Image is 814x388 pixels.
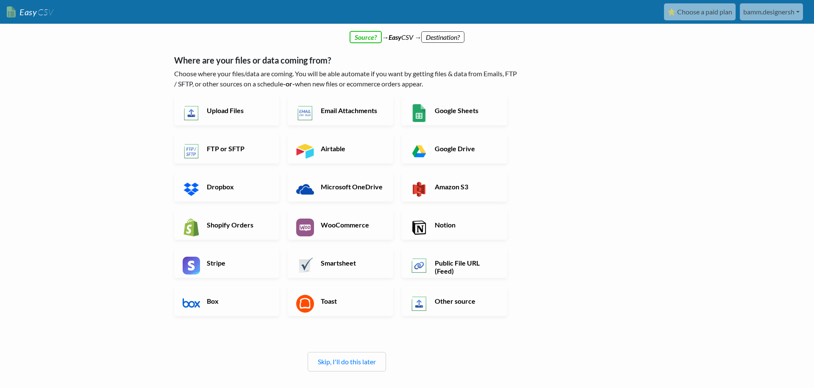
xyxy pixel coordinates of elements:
h6: Google Sheets [433,106,499,114]
h6: Email Attachments [319,106,385,114]
a: Email Attachments [288,96,393,125]
a: bamm.designersh [740,3,803,20]
img: Other Source App & API [410,295,428,313]
a: Stripe [174,248,280,278]
h6: Notion [433,221,499,229]
h5: Where are your files or data coming from? [174,55,520,65]
b: -or- [283,80,295,88]
img: Stripe App & API [183,257,200,274]
a: Other source [402,286,507,316]
img: FTP or SFTP App & API [183,142,200,160]
img: Email New CSV or XLSX File App & API [296,104,314,122]
img: Public File URL App & API [410,257,428,274]
h6: Toast [319,297,385,305]
a: Toast [288,286,393,316]
img: Google Sheets App & API [410,104,428,122]
a: Upload Files [174,96,280,125]
img: Box App & API [183,295,200,313]
h6: WooCommerce [319,221,385,229]
h6: Public File URL (Feed) [433,259,499,275]
img: Upload Files App & API [183,104,200,122]
h6: Other source [433,297,499,305]
img: Smartsheet App & API [296,257,314,274]
div: → CSV → [166,24,649,42]
img: Toast App & API [296,295,314,313]
h6: Stripe [205,259,271,267]
img: WooCommerce App & API [296,219,314,236]
a: Smartsheet [288,248,393,278]
a: Public File URL (Feed) [402,248,507,278]
h6: Airtable [319,144,385,152]
h6: Shopify Orders [205,221,271,229]
h6: Dropbox [205,183,271,191]
h6: Upload Files [205,106,271,114]
a: EasyCSV [7,3,53,21]
p: Choose where your files/data are coming. You will be able automate if you want by getting files &... [174,69,520,89]
a: Shopify Orders [174,210,280,240]
h6: FTP or SFTP [205,144,271,152]
img: Amazon S3 App & API [410,180,428,198]
a: Box [174,286,280,316]
a: FTP or SFTP [174,134,280,164]
a: Skip, I'll do this later [318,358,376,366]
h6: Box [205,297,271,305]
img: Shopify App & API [183,219,200,236]
h6: Amazon S3 [433,183,499,191]
img: Microsoft OneDrive App & API [296,180,314,198]
img: Dropbox App & API [183,180,200,198]
h6: Smartsheet [319,259,385,267]
img: Google Drive App & API [410,142,428,160]
a: Notion [402,210,507,240]
a: Google Sheets [402,96,507,125]
a: Google Drive [402,134,507,164]
a: Amazon S3 [402,172,507,202]
a: WooCommerce [288,210,393,240]
a: Airtable [288,134,393,164]
span: CSV [37,7,53,17]
img: Airtable App & API [296,142,314,160]
img: Notion App & API [410,219,428,236]
a: Microsoft OneDrive [288,172,393,202]
h6: Google Drive [433,144,499,152]
a: Dropbox [174,172,280,202]
h6: Microsoft OneDrive [319,183,385,191]
a: ⭐ Choose a paid plan [664,3,736,20]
